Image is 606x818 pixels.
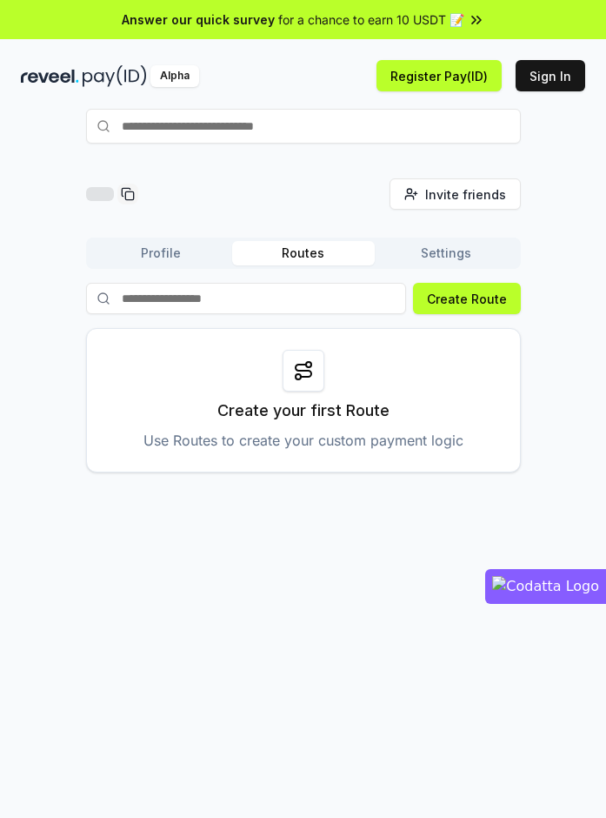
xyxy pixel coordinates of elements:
[413,283,521,314] button: Create Route
[83,65,147,87] img: pay_id
[375,241,517,265] button: Settings
[425,185,506,204] span: Invite friends
[150,65,199,87] div: Alpha
[278,10,464,29] span: for a chance to earn 10 USDT 📝
[90,241,232,265] button: Profile
[232,241,375,265] button: Routes
[143,430,463,451] p: Use Routes to create your custom payment logic
[390,178,521,210] button: Invite friends
[376,60,502,91] button: Register Pay(ID)
[516,60,585,91] button: Sign In
[21,65,79,87] img: reveel_dark
[217,399,390,423] p: Create your first Route
[122,10,275,29] span: Answer our quick survey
